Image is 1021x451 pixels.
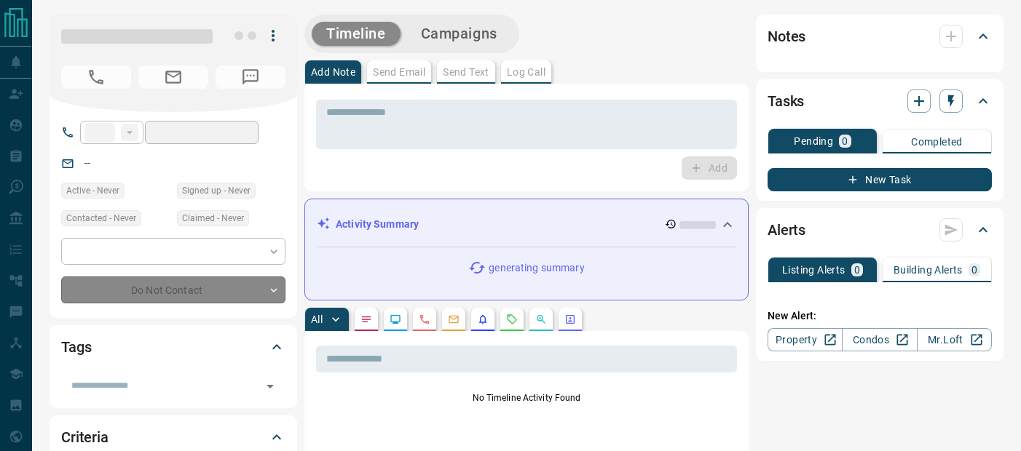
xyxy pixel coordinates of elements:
h2: Tags [61,335,91,359]
p: Add Note [311,67,355,77]
svg: Requests [506,314,518,325]
div: Notes [768,19,992,54]
h2: Criteria [61,426,109,449]
div: Do Not Contact [61,276,285,303]
span: Active - Never [66,183,119,198]
svg: Opportunities [535,314,547,325]
h2: Tasks [768,89,804,113]
p: Building Alerts [894,265,963,275]
p: 0 [842,136,848,146]
span: No Email [138,65,208,89]
span: Contacted - Never [66,211,136,225]
a: Condos [842,328,917,351]
span: No Number [61,65,131,89]
svg: Emails [448,314,460,325]
p: All [311,314,323,324]
h2: Alerts [768,218,805,242]
div: Tags [61,330,285,364]
a: Mr.Loft [917,328,992,351]
p: Pending [794,136,833,146]
a: -- [84,157,90,169]
p: generating summary [489,260,584,276]
div: Tasks [768,84,992,119]
button: Timeline [312,22,401,46]
p: New Alert: [768,308,992,324]
p: No Timeline Activity Found [316,391,737,404]
p: Listing Alerts [782,265,845,275]
span: No Number [216,65,285,89]
div: Alerts [768,212,992,247]
svg: Lead Browsing Activity [390,314,401,325]
span: Claimed - Never [182,211,244,225]
svg: Agent Actions [564,314,576,325]
button: Open [260,376,280,396]
p: 0 [971,265,977,275]
svg: Calls [419,314,430,325]
svg: Notes [360,314,372,325]
span: Signed up - Never [182,183,251,198]
div: Activity Summary [317,211,736,238]
button: Campaigns [406,22,512,46]
p: Completed [911,137,963,147]
h2: Notes [768,25,805,48]
p: 0 [854,265,860,275]
p: Activity Summary [336,217,419,232]
a: Property [768,328,843,351]
svg: Listing Alerts [477,314,489,325]
button: New Task [768,168,992,191]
